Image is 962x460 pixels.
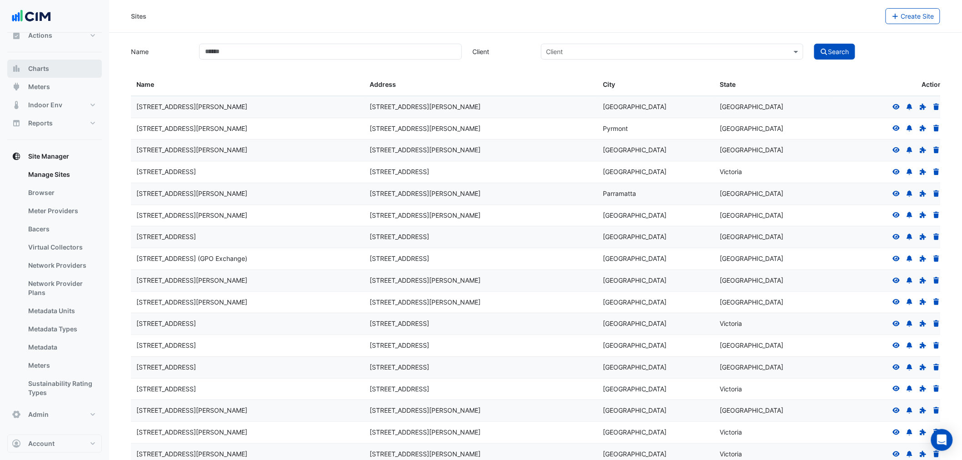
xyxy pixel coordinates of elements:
div: [GEOGRAPHIC_DATA] [603,362,709,373]
div: [STREET_ADDRESS] [136,167,359,177]
div: [STREET_ADDRESS][PERSON_NAME] [370,449,592,460]
div: [GEOGRAPHIC_DATA] [603,254,709,264]
label: Name [125,44,194,60]
div: [STREET_ADDRESS][PERSON_NAME] [136,405,359,416]
div: [GEOGRAPHIC_DATA] [603,167,709,177]
div: Open Intercom Messenger [931,429,953,451]
button: Charts [7,60,102,78]
div: [STREET_ADDRESS][PERSON_NAME] [136,124,359,134]
span: Site Manager [28,152,69,161]
a: Delete Site [932,146,941,154]
button: Meters [7,78,102,96]
a: Delete Site [932,341,941,349]
div: [STREET_ADDRESS] [370,167,592,177]
button: Search [814,44,855,60]
button: Account [7,435,102,453]
div: [STREET_ADDRESS][PERSON_NAME] [136,449,359,460]
app-icon: Meters [12,82,21,91]
div: Site Manager [7,165,102,405]
div: [GEOGRAPHIC_DATA] [720,102,826,112]
span: State [720,80,736,88]
div: [STREET_ADDRESS] [370,232,592,242]
div: [GEOGRAPHIC_DATA] [720,340,826,351]
div: [GEOGRAPHIC_DATA] [603,340,709,351]
div: [STREET_ADDRESS][PERSON_NAME] [136,145,359,155]
div: [GEOGRAPHIC_DATA] [720,210,826,221]
div: [GEOGRAPHIC_DATA] [603,319,709,329]
img: Company Logo [11,7,52,25]
div: [STREET_ADDRESS][PERSON_NAME] [370,297,592,308]
label: Client [467,44,536,60]
div: Parramatta [603,189,709,199]
div: [STREET_ADDRESS] [136,232,359,242]
a: Delete Site [932,385,941,393]
button: Site Manager [7,147,102,165]
div: [GEOGRAPHIC_DATA] [720,362,826,373]
a: Delete Site [932,211,941,219]
app-icon: Admin [12,410,21,419]
button: Reports [7,114,102,132]
div: [GEOGRAPHIC_DATA] [720,124,826,134]
div: [GEOGRAPHIC_DATA] [720,275,826,286]
div: [GEOGRAPHIC_DATA] [720,405,826,416]
div: Victoria [720,449,826,460]
div: Victoria [720,167,826,177]
a: Metadata Units [21,302,102,320]
div: Victoria [720,384,826,395]
div: [STREET_ADDRESS] [370,254,592,264]
app-icon: Indoor Env [12,100,21,110]
span: Actions [28,31,52,40]
div: [STREET_ADDRESS] [136,319,359,329]
div: [GEOGRAPHIC_DATA] [603,210,709,221]
button: Actions [7,26,102,45]
span: Account [28,439,55,448]
a: Delete Site [932,276,941,284]
div: [STREET_ADDRESS] [370,319,592,329]
a: Bacers [21,220,102,238]
a: Network Provider Plans [21,275,102,302]
a: Delete Site [932,190,941,197]
a: Metadata [21,338,102,356]
div: Victoria [720,427,826,438]
div: Sites [131,11,146,21]
a: Delete Site [932,406,941,414]
a: Delete Site [932,103,941,110]
span: Name [136,80,154,88]
div: [GEOGRAPHIC_DATA] [603,427,709,438]
div: [GEOGRAPHIC_DATA] [720,145,826,155]
span: Address [370,80,396,88]
div: [STREET_ADDRESS] (GPO Exchange) [136,254,359,264]
div: [STREET_ADDRESS] [136,362,359,373]
div: [STREET_ADDRESS][PERSON_NAME] [370,210,592,221]
button: Admin [7,405,102,424]
div: [GEOGRAPHIC_DATA] [603,449,709,460]
div: [GEOGRAPHIC_DATA] [720,189,826,199]
div: [STREET_ADDRESS][PERSON_NAME] [370,427,592,438]
div: [STREET_ADDRESS][PERSON_NAME] [136,189,359,199]
button: Indoor Env [7,96,102,114]
a: Manage Sites [21,165,102,184]
a: Delete Site [932,320,941,327]
div: [STREET_ADDRESS][PERSON_NAME] [136,275,359,286]
span: Indoor Env [28,100,62,110]
div: [GEOGRAPHIC_DATA] [603,232,709,242]
a: Network Providers [21,256,102,275]
div: [STREET_ADDRESS] [136,340,359,351]
div: [STREET_ADDRESS][PERSON_NAME] [370,189,592,199]
div: [STREET_ADDRESS] [370,384,592,395]
span: City [603,80,616,88]
app-icon: Reports [12,119,21,128]
span: Action [922,80,942,90]
div: [GEOGRAPHIC_DATA] [720,297,826,308]
div: [STREET_ADDRESS][PERSON_NAME] [136,427,359,438]
a: Meter Providers [21,202,102,220]
div: [STREET_ADDRESS][PERSON_NAME] [136,297,359,308]
div: [STREET_ADDRESS][PERSON_NAME] [370,102,592,112]
div: [STREET_ADDRESS] [370,362,592,373]
div: [STREET_ADDRESS][PERSON_NAME] [370,275,592,286]
div: [GEOGRAPHIC_DATA] [603,145,709,155]
div: [GEOGRAPHIC_DATA] [603,102,709,112]
a: Delete Site [932,450,941,458]
div: Pyrmont [603,124,709,134]
span: Reports [28,119,53,128]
